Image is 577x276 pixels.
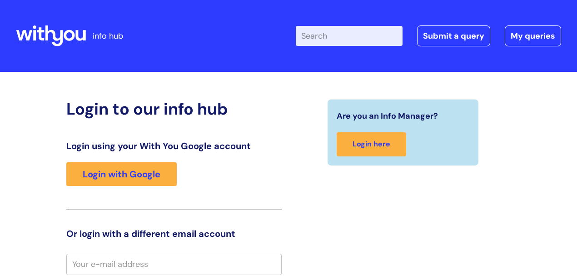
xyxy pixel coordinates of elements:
a: Submit a query [417,25,490,46]
span: Are you an Info Manager? [337,109,438,123]
a: My queries [505,25,561,46]
h2: Login to our info hub [66,99,282,119]
h3: Login using your With You Google account [66,141,282,151]
a: Login here [337,132,406,156]
h3: Or login with a different email account [66,228,282,239]
p: info hub [93,29,123,43]
a: Login with Google [66,162,177,186]
input: Search [296,26,403,46]
input: Your e-mail address [66,254,282,275]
